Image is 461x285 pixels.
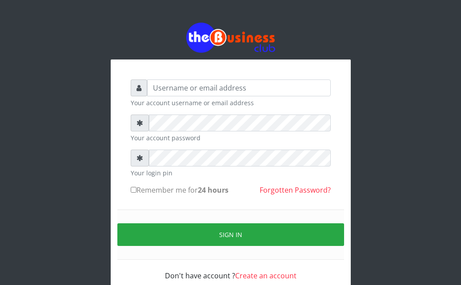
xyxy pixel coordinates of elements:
[260,185,331,195] a: Forgotten Password?
[117,223,344,246] button: Sign in
[131,168,331,178] small: Your login pin
[131,187,136,193] input: Remember me for24 hours
[198,185,228,195] b: 24 hours
[235,271,297,281] a: Create an account
[131,260,331,281] div: Don't have account ?
[131,133,331,142] small: Your account password
[131,185,228,195] label: Remember me for
[131,98,331,107] small: Your account username or email address
[147,79,331,96] input: Username or email address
